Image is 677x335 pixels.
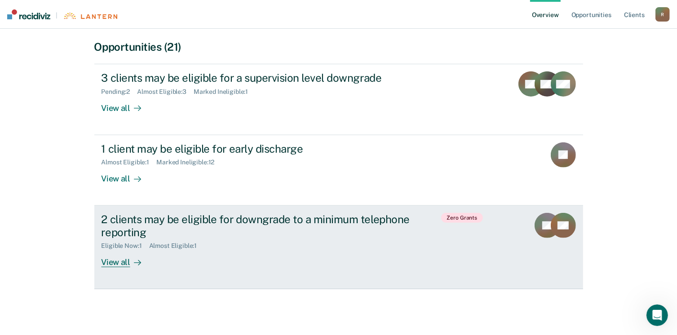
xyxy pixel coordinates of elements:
[137,88,194,96] div: Almost Eligible : 3
[102,166,152,184] div: View all
[149,242,204,250] div: Almost Eligible : 1
[102,250,152,267] div: View all
[94,206,583,289] a: 2 clients may be eligible for downgrade to a minimum telephone reportingEligible Now:1Almost Elig...
[102,71,417,84] div: 3 clients may be eligible for a supervision level downgrade
[102,159,157,166] div: Almost Eligible : 1
[102,88,137,96] div: Pending : 2
[94,135,583,206] a: 1 client may be eligible for early dischargeAlmost Eligible:1Marked Ineligible:12View all
[102,213,417,239] div: 2 clients may be eligible for downgrade to a minimum telephone reporting
[7,9,50,19] img: Recidiviz
[156,159,221,166] div: Marked Ineligible : 12
[7,9,117,19] a: |
[94,64,583,135] a: 3 clients may be eligible for a supervision level downgradePending:2Almost Eligible:3Marked Ineli...
[102,96,152,113] div: View all
[194,88,255,96] div: Marked Ineligible : 1
[63,13,117,19] img: Lantern
[102,242,149,250] div: Eligible Now : 1
[94,40,583,53] div: Opportunities (21)
[441,213,483,223] span: Zero Grants
[655,7,670,22] button: R
[646,304,668,326] iframe: Intercom live chat
[102,142,417,155] div: 1 client may be eligible for early discharge
[50,12,63,19] span: |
